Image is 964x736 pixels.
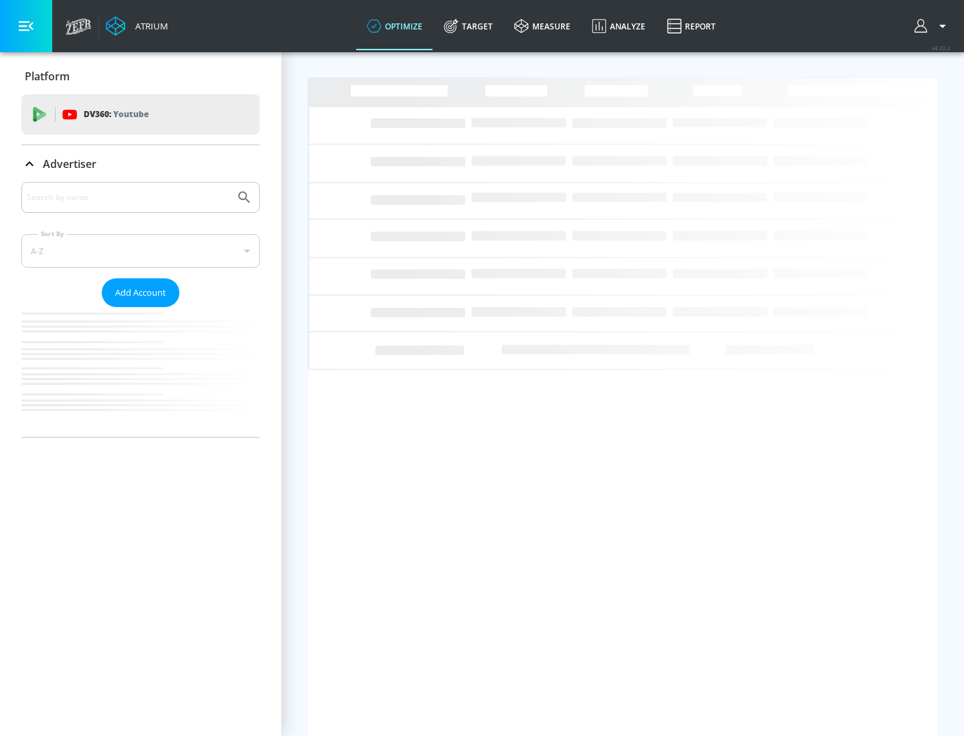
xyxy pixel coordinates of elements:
[38,229,67,238] label: Sort By
[102,278,179,307] button: Add Account
[356,2,433,50] a: optimize
[656,2,726,50] a: Report
[581,2,656,50] a: Analyze
[503,2,581,50] a: measure
[84,107,149,122] p: DV360:
[21,182,260,437] div: Advertiser
[21,94,260,134] div: DV360: Youtube
[106,16,168,36] a: Atrium
[21,307,260,437] nav: list of Advertiser
[115,285,166,300] span: Add Account
[433,2,503,50] a: Target
[21,234,260,268] div: A-Z
[932,44,951,52] span: v 4.22.2
[113,107,149,121] p: Youtube
[27,189,230,206] input: Search by name
[25,69,70,84] p: Platform
[130,20,168,32] div: Atrium
[21,58,260,95] div: Platform
[43,157,96,171] p: Advertiser
[21,145,260,183] div: Advertiser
